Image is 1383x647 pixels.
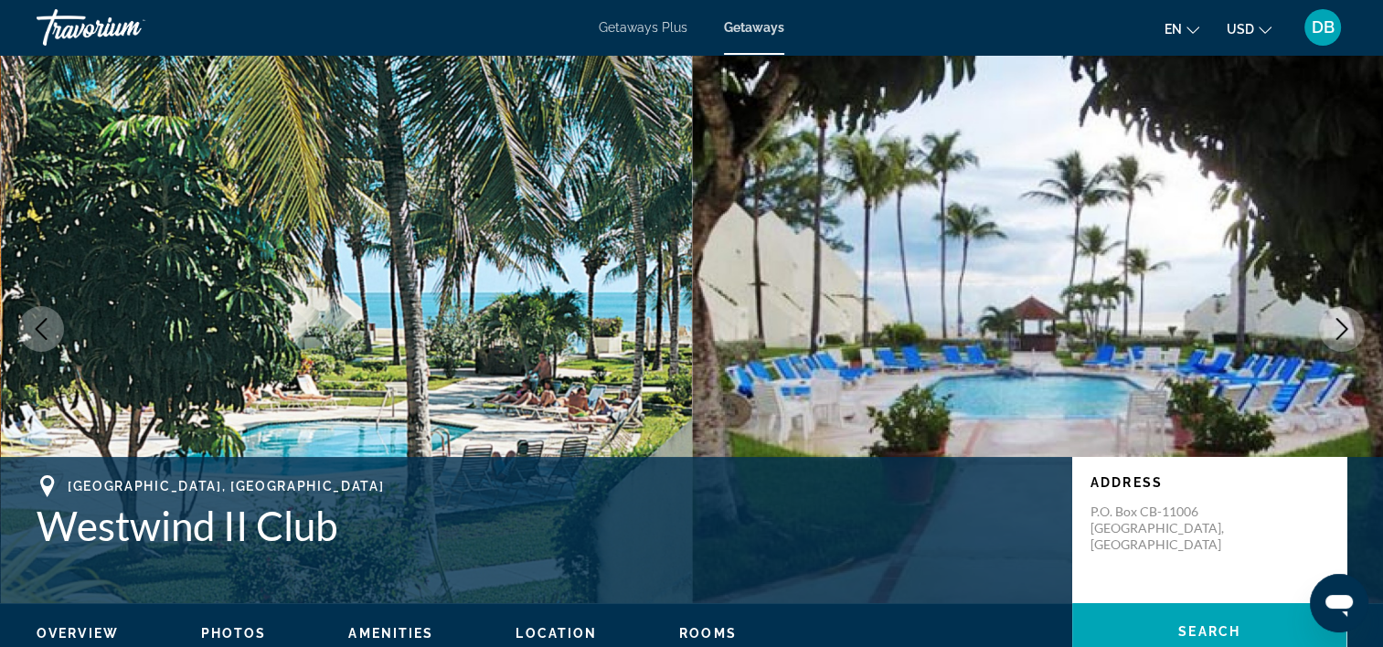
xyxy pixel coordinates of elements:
button: Overview [37,625,119,642]
button: Change language [1165,16,1199,42]
button: Next image [1319,306,1365,352]
a: Getaways [724,20,784,35]
p: Address [1090,475,1328,490]
button: Change currency [1227,16,1271,42]
button: Amenities [348,625,433,642]
span: Rooms [679,626,737,641]
a: Getaways Plus [599,20,687,35]
span: [GEOGRAPHIC_DATA], [GEOGRAPHIC_DATA] [68,479,384,493]
span: en [1165,22,1182,37]
span: Search [1178,624,1240,639]
a: Travorium [37,4,219,51]
button: Previous image [18,306,64,352]
p: P.O. Box CB-11006 [GEOGRAPHIC_DATA], [GEOGRAPHIC_DATA] [1090,504,1237,553]
span: Location [516,626,597,641]
h1: Westwind II Club [37,502,1054,549]
button: Photos [201,625,267,642]
iframe: Button to launch messaging window [1310,574,1368,632]
span: Photos [201,626,267,641]
span: DB [1312,18,1335,37]
span: USD [1227,22,1254,37]
button: Location [516,625,597,642]
button: User Menu [1299,8,1346,47]
span: Overview [37,626,119,641]
span: Amenities [348,626,433,641]
button: Rooms [679,625,737,642]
